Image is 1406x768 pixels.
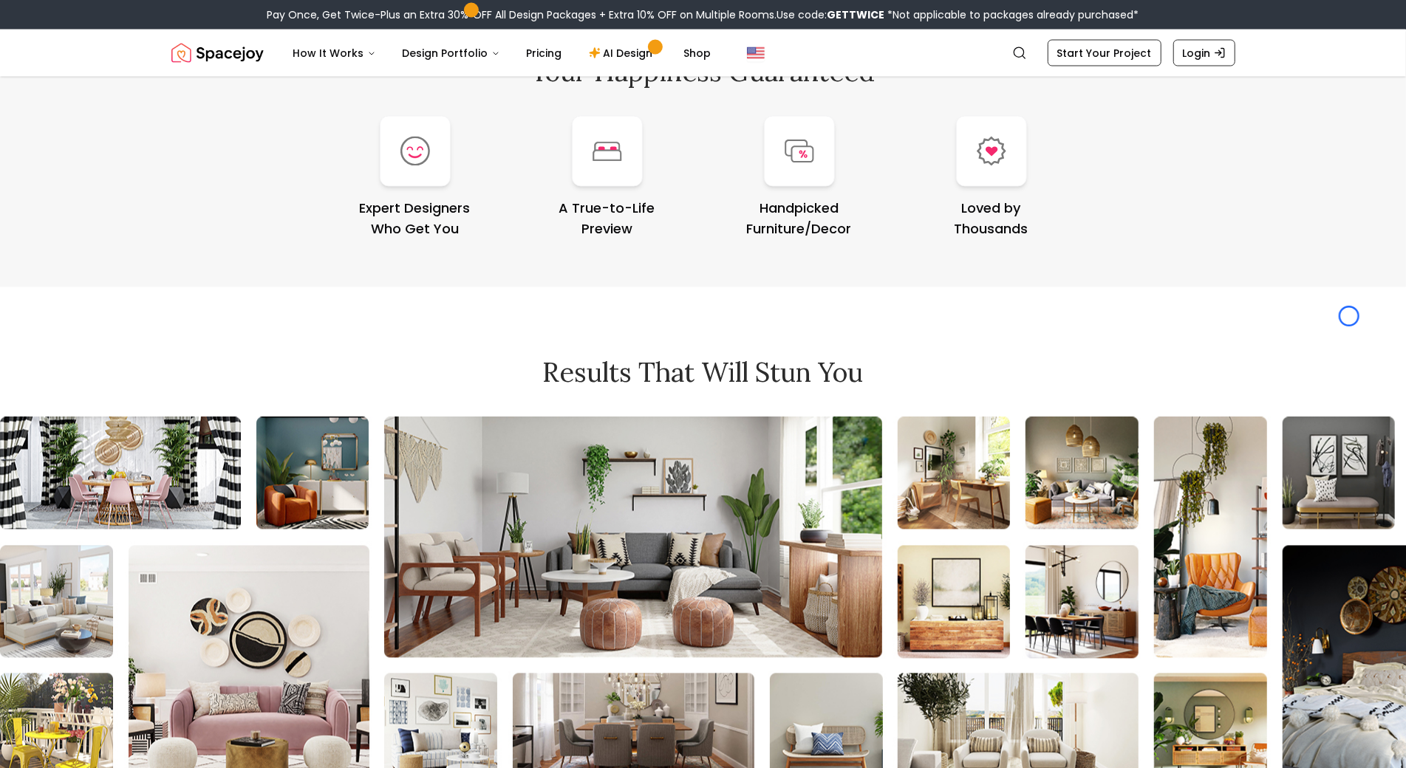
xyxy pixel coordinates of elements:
img: Spacejoy Logo [171,38,264,68]
img: Handpicked<br/>Furniture/Decor [785,140,814,163]
div: Handpicked Furniture/Decor [709,199,890,240]
div: Expert Designers Who Get You [325,199,505,240]
button: Design Portfolio [391,38,512,68]
div: A True-to-Life Preview [517,199,697,240]
a: Spacejoy [171,38,264,68]
b: GETTWICE [827,7,885,22]
a: Pricing [515,38,574,68]
img: A True-to-Life<br/>Preview [593,142,622,162]
h2: Results that will stun you [171,358,1235,388]
img: United States [747,44,765,62]
nav: Global [171,30,1235,77]
a: Start Your Project [1048,40,1161,66]
button: How It Works [281,38,388,68]
a: Shop [672,38,723,68]
span: *Not applicable to packages already purchased* [885,7,1139,22]
nav: Main [281,38,723,68]
div: Pay Once, Get Twice-Plus an Extra 30% OFF All Design Packages + Extra 10% OFF on Multiple Rooms. [267,7,1139,22]
h2: Your Happiness Guaranteed [171,57,1235,86]
a: AI Design [577,38,669,68]
div: Loved by Thousands [901,199,1082,240]
a: Login [1173,40,1235,66]
img: Loved by<br/>Thousands [977,137,1006,166]
span: Use code: [777,7,885,22]
img: Expert Designers<br/>Who Get You [400,137,430,166]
